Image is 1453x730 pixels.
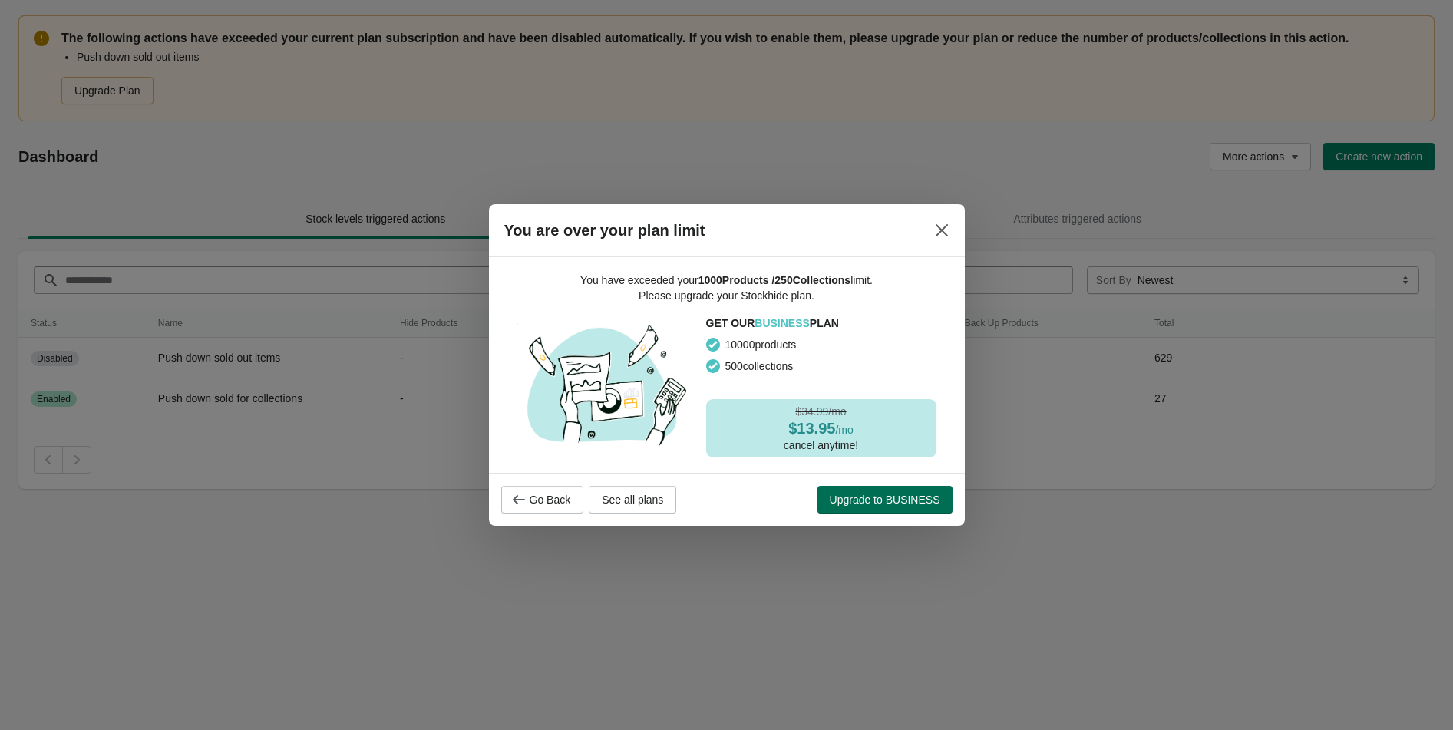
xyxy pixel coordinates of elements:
span: 10000 products [725,337,797,352]
span: Upgrade to BUSINESS [830,494,940,506]
button: See all plans [589,486,676,514]
span: 500 collections [725,358,794,374]
button: Go Back [501,486,584,514]
span: cancel anytime! [784,439,858,451]
img: ok-icon-226a8172.svg [706,338,720,352]
span: /mo [835,424,853,436]
strong: 1000 Products / 250 Collections [698,274,850,286]
button: Close [928,216,956,244]
img: upsell_modal_image [517,315,694,451]
span: $ 13.95 [788,420,835,437]
span: $ 34.99 /mo [795,405,846,418]
h3: You have exceeded your limit. Please upgrade your Stockhide plan. [573,273,880,303]
span: Go Back [530,494,571,506]
button: Upgrade to BUSINESS [817,486,953,514]
img: ok-icon-226a8172.svg [706,359,720,373]
h3: GET OUR PLAN [706,315,936,331]
span: BUSINESS [755,317,810,329]
h2: You are over your plan limit [504,221,705,239]
span: See all plans [602,494,663,506]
